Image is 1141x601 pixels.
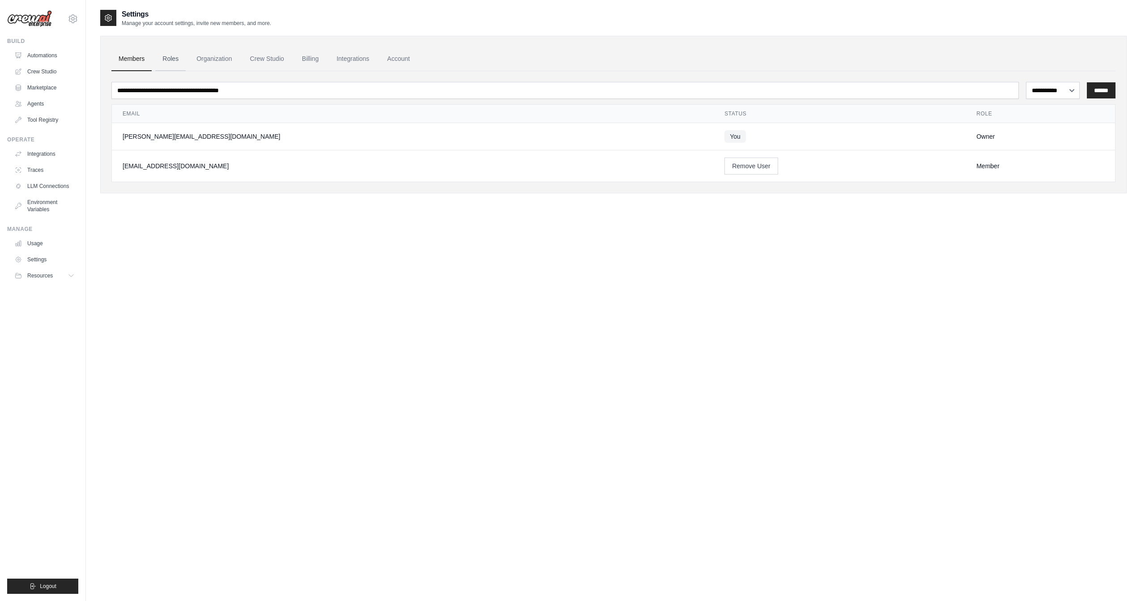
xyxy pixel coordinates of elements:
[714,105,966,123] th: Status
[7,579,78,594] button: Logout
[112,105,714,123] th: Email
[966,105,1115,123] th: Role
[11,64,78,79] a: Crew Studio
[976,132,1104,141] div: Owner
[40,583,56,590] span: Logout
[243,47,291,71] a: Crew Studio
[123,162,703,170] div: [EMAIL_ADDRESS][DOMAIN_NAME]
[11,48,78,63] a: Automations
[155,47,186,71] a: Roles
[380,47,417,71] a: Account
[11,97,78,111] a: Agents
[11,163,78,177] a: Traces
[11,179,78,193] a: LLM Connections
[122,20,271,27] p: Manage your account settings, invite new members, and more.
[7,136,78,143] div: Operate
[11,195,78,217] a: Environment Variables
[11,147,78,161] a: Integrations
[7,226,78,233] div: Manage
[7,38,78,45] div: Build
[123,132,703,141] div: [PERSON_NAME][EMAIL_ADDRESS][DOMAIN_NAME]
[11,236,78,251] a: Usage
[724,158,778,175] button: Remove User
[111,47,152,71] a: Members
[27,272,53,279] span: Resources
[11,269,78,283] button: Resources
[11,113,78,127] a: Tool Registry
[329,47,376,71] a: Integrations
[11,252,78,267] a: Settings
[189,47,239,71] a: Organization
[7,10,52,27] img: Logo
[295,47,326,71] a: Billing
[122,9,271,20] h2: Settings
[724,130,746,143] span: You
[976,162,1104,170] div: Member
[11,81,78,95] a: Marketplace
